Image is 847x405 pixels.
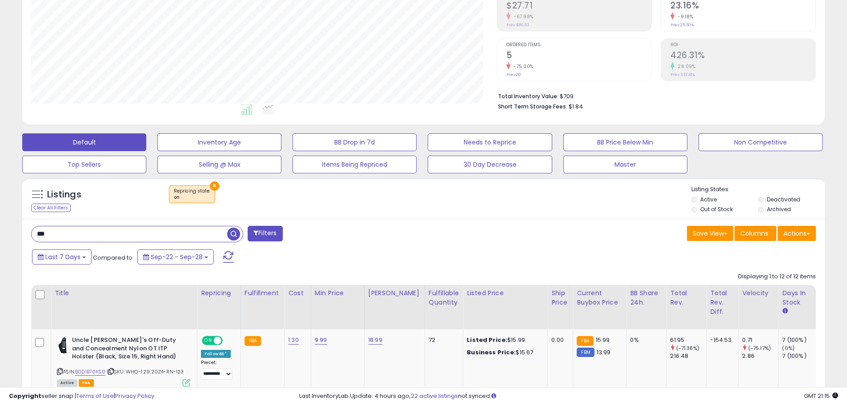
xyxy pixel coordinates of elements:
[506,72,521,77] small: Prev: 20
[596,336,610,344] span: 15.99
[107,368,184,375] span: | SKU: WHO-1.29.2024-RN-123
[467,349,541,357] div: $15.67
[201,289,237,298] div: Repricing
[670,50,815,62] h2: 426.31%
[597,348,611,357] span: 13.99
[742,352,778,360] div: 2.86
[710,289,735,317] div: Total Rev. Diff.
[735,226,776,241] button: Columns
[368,289,421,298] div: [PERSON_NAME]
[428,133,552,151] button: Needs to Reprice
[700,196,717,203] label: Active
[203,337,214,345] span: ON
[670,352,706,360] div: 216.48
[288,336,299,345] a: 1.30
[687,226,733,241] button: Save View
[31,204,71,212] div: Clear All Filters
[742,336,778,344] div: 0.71
[804,392,838,400] span: 2025-10-6 21:15 GMT
[577,289,622,307] div: Current Buybox Price
[201,350,231,358] div: Follow BB *
[45,253,80,261] span: Last 7 Days
[782,307,787,315] small: Days In Stock.
[22,133,146,151] button: Default
[551,289,569,307] div: Ship Price
[577,336,593,346] small: FBA
[57,336,70,354] img: 31QazBtck+S._SL40_.jpg
[210,181,219,191] button: ×
[368,336,382,345] a: 18.99
[498,92,558,100] b: Total Inventory Value:
[245,336,261,346] small: FBA
[9,392,41,400] strong: Copyright
[248,226,282,241] button: Filters
[742,289,775,298] div: Velocity
[315,336,327,345] a: 9.99
[32,249,92,265] button: Last 7 Days
[93,253,134,262] span: Compared to:
[563,133,687,151] button: BB Price Below Min
[506,43,651,48] span: Ordered Items
[630,289,662,307] div: BB Share 24h.
[670,43,815,48] span: ROI
[293,156,417,173] button: Items Being Repriced
[670,289,702,307] div: Total Rev.
[551,336,566,344] div: 0.00
[670,0,815,12] h2: 23.16%
[691,185,825,194] p: Listing States:
[428,156,552,173] button: 30 Day Decrease
[630,336,659,344] div: 0%
[72,336,180,363] b: Uncle [PERSON_NAME]'s Off-Duty and Concealment Nylon OT ITP Holster (Black, Size 15, Right Hand)
[506,0,651,12] h2: $27.71
[782,352,818,360] div: 7 (100%)
[157,156,281,173] button: Selling @ Max
[22,156,146,173] button: Top Sellers
[748,345,771,352] small: (-75.17%)
[767,205,791,213] label: Archived
[115,392,154,400] a: Privacy Policy
[76,392,114,400] a: Terms of Use
[782,336,818,344] div: 7 (100%)
[9,392,154,401] div: seller snap | |
[498,90,809,101] li: $709
[55,289,193,298] div: Title
[577,348,594,357] small: FBM
[174,194,210,200] div: on
[782,289,815,307] div: Days In Stock
[429,289,459,307] div: Fulfillable Quantity
[674,63,695,70] small: 28.09%
[740,229,768,238] span: Columns
[137,249,214,265] button: Sep-22 - Sep-28
[670,22,694,28] small: Prev: 25.50%
[506,50,651,62] h2: 5
[288,289,307,298] div: Cost
[429,336,456,344] div: 72
[467,348,516,357] b: Business Price:
[79,379,94,387] span: FBA
[767,196,800,203] label: Deactivated
[47,188,81,201] h5: Listings
[245,289,281,298] div: Fulfillment
[221,337,236,345] span: OFF
[467,289,544,298] div: Listed Price
[510,13,534,20] small: -67.98%
[315,289,361,298] div: Min Price
[498,103,567,110] b: Short Term Storage Fees:
[670,336,706,344] div: 61.95
[738,273,816,281] div: Displaying 1 to 12 of 12 items
[75,368,105,376] a: B001B70XS0
[467,336,541,344] div: $15.99
[676,345,699,352] small: (-71.38%)
[569,102,583,111] span: $1.84
[411,392,458,400] a: 22 active listings
[299,392,838,401] div: Last InventoryLab Update: 4 hours ago, not synced.
[157,133,281,151] button: Inventory Age
[174,188,210,201] span: Repricing state :
[57,336,190,385] div: ASIN:
[782,345,795,352] small: (0%)
[698,133,823,151] button: Non Competitive
[467,336,507,344] b: Listed Price:
[151,253,203,261] span: Sep-22 - Sep-28
[506,22,530,28] small: Prev: $86.53
[700,205,733,213] label: Out of Stock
